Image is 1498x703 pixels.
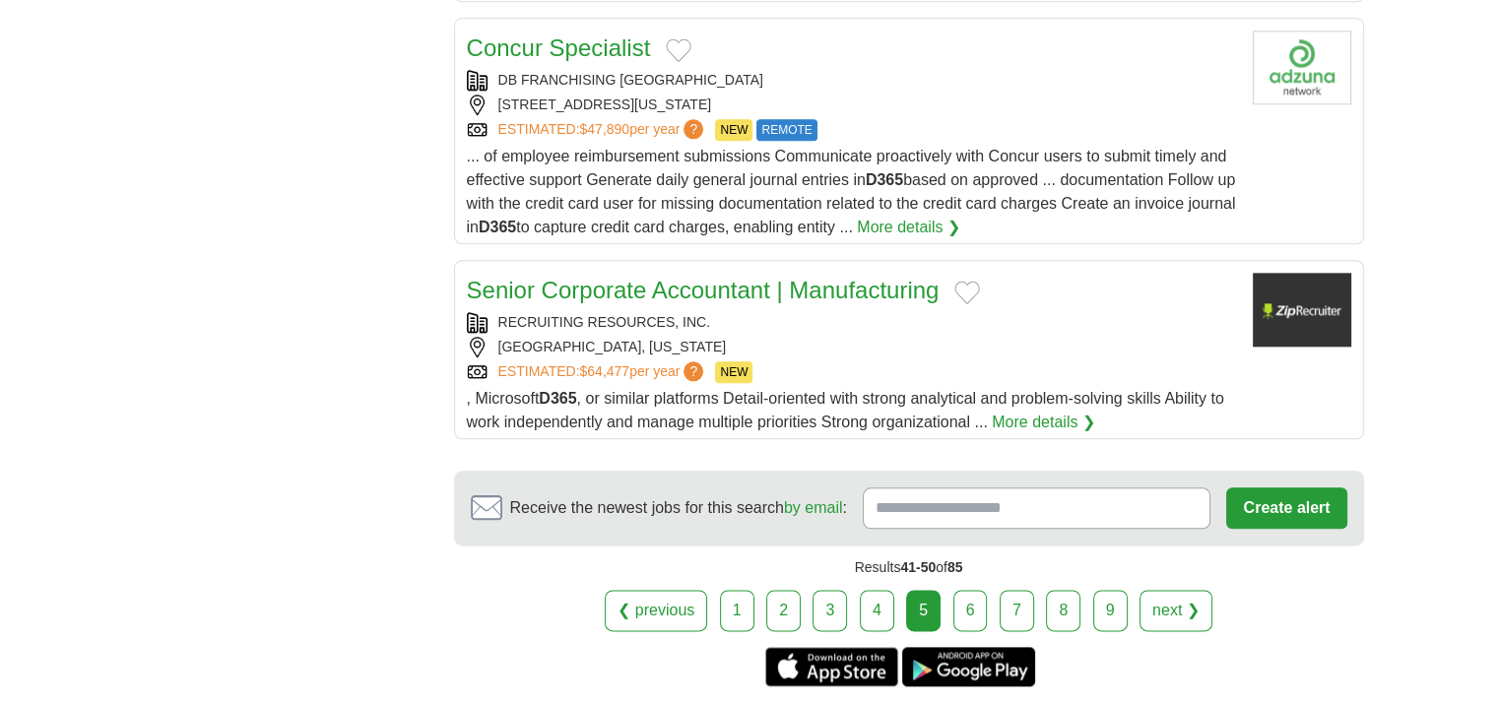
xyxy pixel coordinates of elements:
[467,95,1237,115] div: [STREET_ADDRESS][US_STATE]
[1253,31,1351,104] img: Company logo
[467,148,1236,235] span: ... of employee reimbursement submissions Communicate proactively with Concur users to submit tim...
[715,361,752,383] span: NEW
[900,559,936,575] span: 41-50
[860,590,894,631] a: 4
[467,337,1237,357] div: [GEOGRAPHIC_DATA], [US_STATE]
[813,590,847,631] a: 3
[579,121,629,137] span: $47,890
[510,496,847,520] span: Receive the newest jobs for this search :
[467,277,940,303] a: Senior Corporate Accountant | Manufacturing
[954,281,980,304] button: Add to favorite jobs
[766,590,801,631] a: 2
[902,647,1035,686] a: Get the Android app
[1253,273,1351,347] img: Company logo
[720,590,754,631] a: 1
[454,545,1364,590] div: Results of
[479,219,516,235] strong: D365
[857,216,960,239] a: More details ❯
[684,119,703,139] span: ?
[784,499,843,516] a: by email
[684,361,703,381] span: ?
[953,590,988,631] a: 6
[1226,487,1346,529] button: Create alert
[1093,590,1128,631] a: 9
[467,312,1237,333] div: RECRUITING RESOURCES, INC.
[866,171,903,188] strong: D365
[467,390,1224,430] span: , Microsoft , or similar platforms Detail-oriented with strong analytical and problem-solving ski...
[992,411,1095,434] a: More details ❯
[1046,590,1080,631] a: 8
[498,361,708,383] a: ESTIMATED:$64,477per year?
[765,647,898,686] a: Get the iPhone app
[579,363,629,379] span: $64,477
[498,119,708,141] a: ESTIMATED:$47,890per year?
[467,34,651,61] a: Concur Specialist
[605,590,707,631] a: ❮ previous
[467,70,1237,91] div: DB FRANCHISING [GEOGRAPHIC_DATA]
[756,119,816,141] span: REMOTE
[1000,590,1034,631] a: 7
[906,590,941,631] div: 5
[666,38,691,62] button: Add to favorite jobs
[715,119,752,141] span: NEW
[947,559,963,575] span: 85
[539,390,576,407] strong: D365
[1140,590,1212,631] a: next ❯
